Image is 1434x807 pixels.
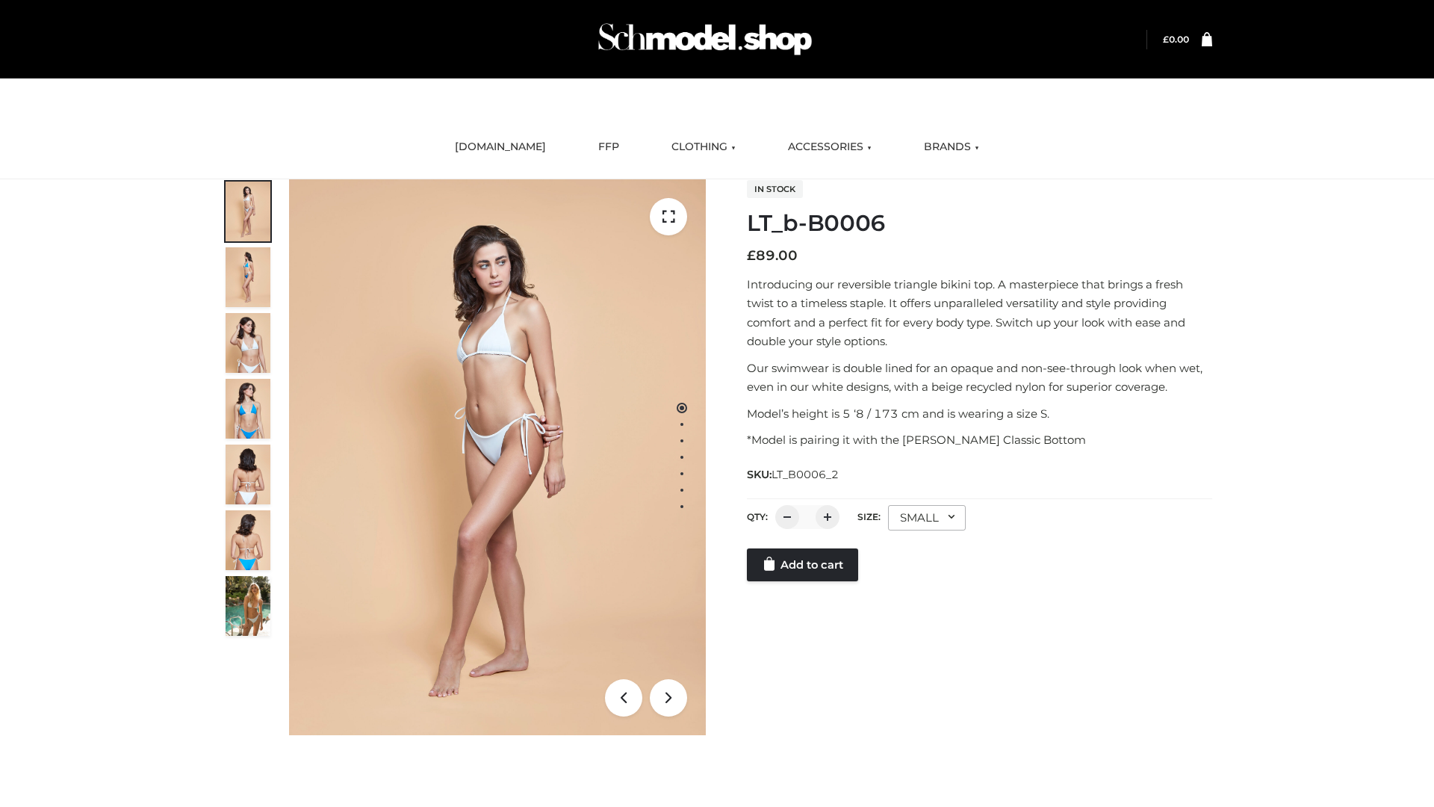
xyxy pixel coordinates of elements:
[593,10,817,69] img: Schmodel Admin 964
[444,131,557,164] a: [DOMAIN_NAME]
[226,445,270,504] img: ArielClassicBikiniTop_CloudNine_AzureSky_OW114ECO_7-scaled.jpg
[747,511,768,522] label: QTY:
[747,404,1212,424] p: Model’s height is 5 ‘8 / 173 cm and is wearing a size S.
[747,210,1212,237] h1: LT_b-B0006
[226,247,270,307] img: ArielClassicBikiniTop_CloudNine_AzureSky_OW114ECO_2-scaled.jpg
[226,510,270,570] img: ArielClassicBikiniTop_CloudNine_AzureSky_OW114ECO_8-scaled.jpg
[747,275,1212,351] p: Introducing our reversible triangle bikini top. A masterpiece that brings a fresh twist to a time...
[747,359,1212,397] p: Our swimwear is double lined for an opaque and non-see-through look when wet, even in our white d...
[226,313,270,373] img: ArielClassicBikiniTop_CloudNine_AzureSky_OW114ECO_3-scaled.jpg
[747,548,858,581] a: Add to cart
[747,430,1212,450] p: *Model is pairing it with the [PERSON_NAME] Classic Bottom
[1163,34,1189,45] bdi: 0.00
[913,131,990,164] a: BRANDS
[888,505,966,531] div: SMALL
[226,182,270,241] img: ArielClassicBikiniTop_CloudNine_AzureSky_OW114ECO_1-scaled.jpg
[747,180,803,198] span: In stock
[747,466,840,483] span: SKU:
[747,247,756,264] span: £
[857,511,881,522] label: Size:
[772,468,839,481] span: LT_B0006_2
[777,131,883,164] a: ACCESSORIES
[587,131,630,164] a: FFP
[660,131,747,164] a: CLOTHING
[226,379,270,439] img: ArielClassicBikiniTop_CloudNine_AzureSky_OW114ECO_4-scaled.jpg
[1163,34,1189,45] a: £0.00
[1163,34,1169,45] span: £
[226,576,270,636] img: Arieltop_CloudNine_AzureSky2.jpg
[747,247,798,264] bdi: 89.00
[289,179,706,735] img: LT_b-B0006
